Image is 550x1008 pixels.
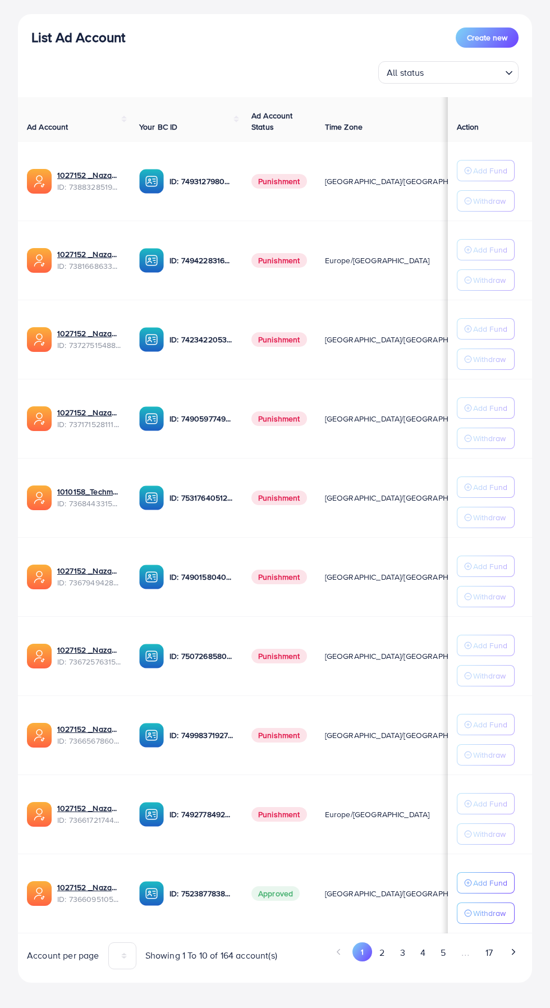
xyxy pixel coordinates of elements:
img: ic-ba-acc.ded83a64.svg [139,565,164,589]
a: 1010158_Techmanistan pk acc_1715599413927 [57,486,121,497]
button: Withdraw [457,428,515,449]
p: Add Fund [473,797,507,810]
span: ID: 7367257631523782657 [57,656,121,667]
p: Add Fund [473,322,507,336]
button: Add Fund [457,239,515,260]
button: Add Fund [457,872,515,894]
span: ID: 7367949428067450896 [57,577,121,588]
img: ic-ads-acc.e4c84228.svg [27,881,52,906]
button: Add Fund [457,476,515,498]
a: 1027152 _Nazaagency_018 [57,803,121,814]
div: <span class='underline'>1010158_Techmanistan pk acc_1715599413927</span></br>7368443315504726017 [57,486,121,509]
a: 1027152 _Nazaagency_023 [57,249,121,260]
span: Europe/[GEOGRAPHIC_DATA] [325,255,430,266]
p: Withdraw [473,432,506,445]
p: Add Fund [473,560,507,573]
img: ic-ba-acc.ded83a64.svg [139,723,164,748]
img: ic-ba-acc.ded83a64.svg [139,248,164,273]
img: ic-ads-acc.e4c84228.svg [27,406,52,431]
div: Search for option [378,61,519,84]
p: ID: 7523877838957576209 [169,887,233,900]
img: ic-ads-acc.e4c84228.svg [27,644,52,668]
button: Create new [456,28,519,48]
p: Withdraw [473,827,506,841]
img: ic-ba-acc.ded83a64.svg [139,406,164,431]
span: [GEOGRAPHIC_DATA]/[GEOGRAPHIC_DATA] [325,413,481,424]
span: [GEOGRAPHIC_DATA]/[GEOGRAPHIC_DATA] [325,571,481,583]
span: Create new [467,32,507,43]
img: ic-ba-acc.ded83a64.svg [139,644,164,668]
button: Withdraw [457,665,515,686]
button: Withdraw [457,902,515,924]
p: ID: 7493127980932333584 [169,175,233,188]
span: ID: 7366172174454882305 [57,814,121,826]
span: Punishment [251,649,307,663]
button: Go to page 4 [412,942,433,963]
p: Withdraw [473,511,506,524]
button: Add Fund [457,793,515,814]
p: Withdraw [473,748,506,762]
span: Punishment [251,174,307,189]
a: 1027152 _Nazaagency_003 [57,565,121,576]
div: <span class='underline'>1027152 _Nazaagency_0051</span></br>7366567860828749825 [57,723,121,746]
img: ic-ads-acc.e4c84228.svg [27,327,52,352]
div: <span class='underline'>1027152 _Nazaagency_018</span></br>7366172174454882305 [57,803,121,826]
p: ID: 7494228316518858759 [169,254,233,267]
button: Add Fund [457,635,515,656]
p: Withdraw [473,352,506,366]
p: ID: 7492778492849930241 [169,808,233,821]
div: <span class='underline'>1027152 _Nazaagency_019</span></br>7388328519014645761 [57,169,121,193]
p: Add Fund [473,639,507,652]
button: Go to page 1 [352,942,372,961]
span: ID: 7366095105679261697 [57,894,121,905]
img: ic-ads-acc.e4c84228.svg [27,169,52,194]
p: Withdraw [473,273,506,287]
span: Time Zone [325,121,363,132]
p: Add Fund [473,718,507,731]
span: Punishment [251,411,307,426]
button: Withdraw [457,744,515,766]
a: 1027152 _Nazaagency_04 [57,407,121,418]
img: ic-ba-acc.ded83a64.svg [139,881,164,906]
button: Withdraw [457,269,515,291]
span: [GEOGRAPHIC_DATA]/[GEOGRAPHIC_DATA] [325,176,481,187]
div: <span class='underline'>1027152 _Nazaagency_016</span></br>7367257631523782657 [57,644,121,667]
span: Punishment [251,491,307,505]
span: Punishment [251,332,307,347]
button: Withdraw [457,823,515,845]
div: <span class='underline'>1027152 _Nazaagency_04</span></br>7371715281112170513 [57,407,121,430]
span: Ad Account Status [251,110,293,132]
span: Approved [251,886,300,901]
button: Withdraw [457,507,515,528]
p: ID: 7507268580682137618 [169,649,233,663]
span: All status [384,65,427,81]
button: Add Fund [457,160,515,181]
button: Add Fund [457,556,515,577]
button: Go to page 5 [433,942,453,963]
a: 1027152 _Nazaagency_006 [57,882,121,893]
p: Withdraw [473,590,506,603]
a: 1027152 _Nazaagency_019 [57,169,121,181]
p: Add Fund [473,401,507,415]
ul: Pagination [284,942,523,963]
span: Ad Account [27,121,68,132]
div: <span class='underline'>1027152 _Nazaagency_006</span></br>7366095105679261697 [57,882,121,905]
span: [GEOGRAPHIC_DATA]/[GEOGRAPHIC_DATA] [325,334,481,345]
p: ID: 7499837192777400321 [169,728,233,742]
img: ic-ads-acc.e4c84228.svg [27,485,52,510]
p: ID: 7531764051207716871 [169,491,233,505]
p: Withdraw [473,669,506,682]
span: ID: 7388328519014645761 [57,181,121,193]
span: Action [457,121,479,132]
span: Europe/[GEOGRAPHIC_DATA] [325,809,430,820]
span: ID: 7368443315504726017 [57,498,121,509]
span: Showing 1 To 10 of 164 account(s) [145,949,277,962]
h3: List Ad Account [31,29,125,45]
a: 1027152 _Nazaagency_007 [57,328,121,339]
span: ID: 7366567860828749825 [57,735,121,746]
span: Punishment [251,570,307,584]
button: Add Fund [457,714,515,735]
button: Go to next page [503,942,523,961]
p: ID: 7490158040596217873 [169,570,233,584]
p: Add Fund [473,164,507,177]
